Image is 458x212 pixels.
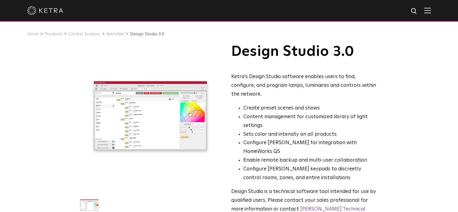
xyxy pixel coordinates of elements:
img: search icon [410,8,418,15]
a: Products [45,32,62,36]
img: ketra-logo-2019-white [27,6,63,15]
img: Hamburger%20Nav.svg [424,8,431,13]
a: KetraNet [106,32,124,36]
li: Enable remote backup and multi-user collaboration [243,156,378,165]
a: Design Studio 3.0 [130,32,164,36]
li: Create preset scenes and shows [243,104,378,113]
a: Control Systems [68,32,100,36]
li: Content management for customized library of light settings [243,113,378,130]
h1: Design Studio 3.0 [231,44,378,59]
div: Ketra’s Design Studio software enables users to find, configure, and program lamps, luminaires an... [231,73,378,99]
li: Configure [PERSON_NAME] keypads to discreetly control rooms, zones, and entire installations [243,165,378,182]
li: Configure [PERSON_NAME] for integration with HomeWorks QS [243,139,378,156]
li: Sets color and intensity on all products [243,130,378,139]
a: Home [27,32,39,36]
